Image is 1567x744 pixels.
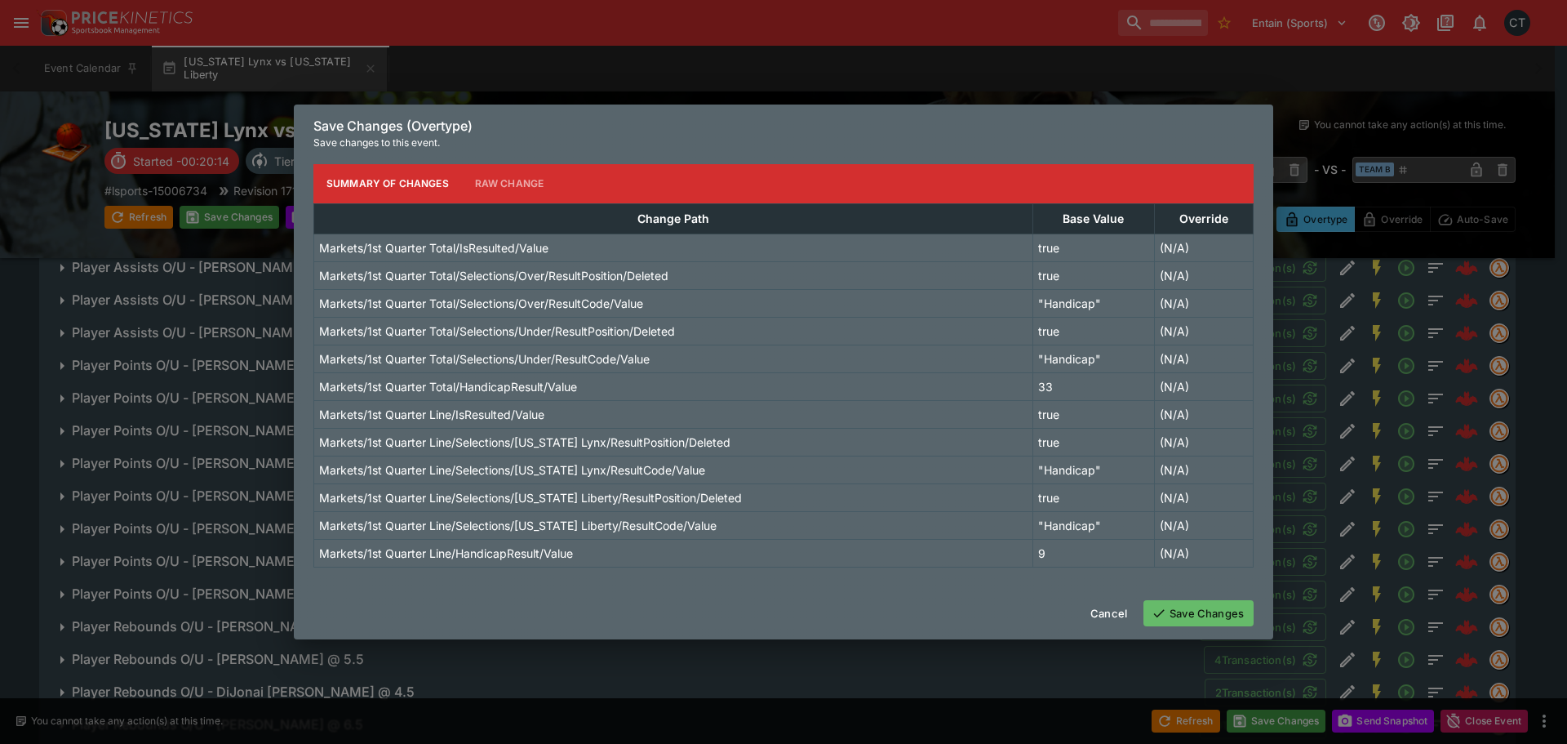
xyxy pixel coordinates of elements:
td: (N/A) [1154,428,1253,456]
td: true [1032,483,1154,511]
p: Markets/1st Quarter Total/Selections/Under/ResultPosition/Deleted [319,323,675,340]
p: Markets/1st Quarter Line/HandicapResult/Value [319,545,573,562]
p: Markets/1st Quarter Total/IsResulted/Value [319,239,548,256]
p: Markets/1st Quarter Total/HandicapResult/Value [319,378,577,395]
td: (N/A) [1154,511,1253,539]
td: (N/A) [1154,289,1253,317]
button: Summary of Changes [313,164,462,203]
td: (N/A) [1154,372,1253,400]
p: Markets/1st Quarter Total/Selections/Under/ResultCode/Value [319,350,650,368]
td: true [1032,400,1154,428]
th: Change Path [314,203,1033,234]
p: Markets/1st Quarter Line/Selections/[US_STATE] Liberty/ResultPosition/Deleted [319,489,742,506]
td: (N/A) [1154,456,1253,483]
p: Markets/1st Quarter Total/Selections/Over/ResultPosition/Deleted [319,267,668,284]
p: Markets/1st Quarter Total/Selections/Over/ResultCode/Value [319,295,643,312]
th: Override [1154,203,1253,234]
td: true [1032,261,1154,289]
td: "Handicap" [1032,289,1154,317]
p: Save changes to this event. [313,135,1254,151]
td: "Handicap" [1032,456,1154,483]
p: Markets/1st Quarter Line/Selections/[US_STATE] Liberty/ResultCode/Value [319,517,717,534]
button: Save Changes [1143,600,1254,626]
p: Markets/1st Quarter Line/IsResulted/Value [319,406,544,423]
td: true [1032,317,1154,345]
td: 33 [1032,372,1154,400]
p: Markets/1st Quarter Line/Selections/[US_STATE] Lynx/ResultPosition/Deleted [319,434,730,451]
td: (N/A) [1154,539,1253,567]
td: "Handicap" [1032,511,1154,539]
td: 9 [1032,539,1154,567]
th: Base Value [1032,203,1154,234]
td: true [1032,428,1154,456]
td: (N/A) [1154,483,1253,511]
button: Cancel [1081,600,1137,626]
button: Raw Change [462,164,557,203]
h6: Save Changes (Overtype) [313,118,1254,135]
td: (N/A) [1154,234,1253,261]
td: (N/A) [1154,345,1253,372]
p: Markets/1st Quarter Line/Selections/[US_STATE] Lynx/ResultCode/Value [319,461,705,479]
td: true [1032,234,1154,261]
td: (N/A) [1154,261,1253,289]
td: (N/A) [1154,400,1253,428]
td: "Handicap" [1032,345,1154,372]
td: (N/A) [1154,317,1253,345]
